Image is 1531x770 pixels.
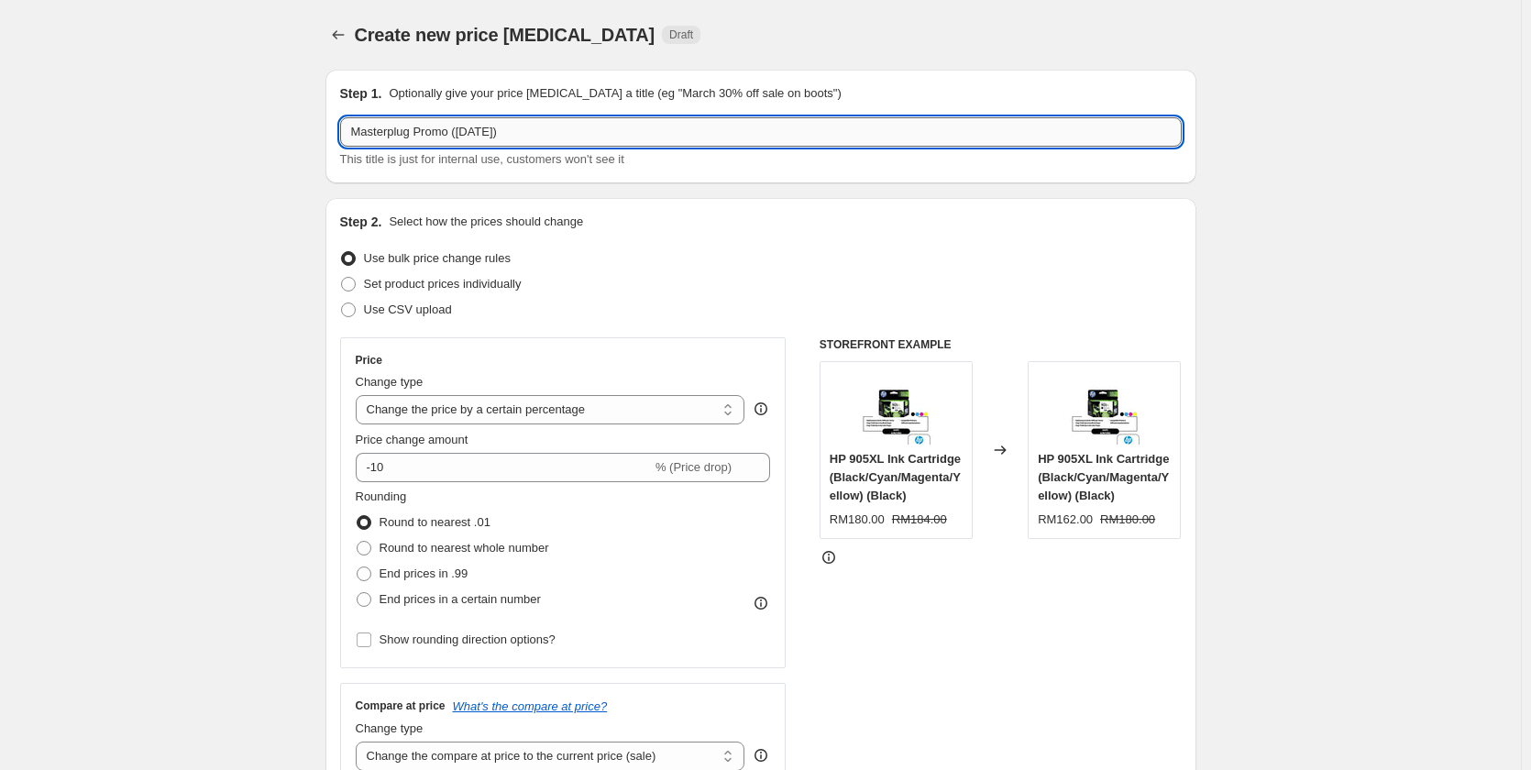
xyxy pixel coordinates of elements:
span: RM162.00 [1038,512,1093,526]
input: -15 [356,453,652,482]
img: 9055_80x.jpg [1068,371,1141,445]
span: This title is just for internal use, customers won't see it [340,152,624,166]
p: Optionally give your price [MEDICAL_DATA] a title (eg "March 30% off sale on boots") [389,84,841,103]
span: Show rounding direction options? [380,632,556,646]
h3: Price [356,353,382,368]
span: RM180.00 [830,512,885,526]
span: Change type [356,721,424,735]
span: End prices in a certain number [380,592,541,606]
p: Select how the prices should change [389,213,583,231]
span: Create new price [MEDICAL_DATA] [355,25,655,45]
span: Set product prices individually [364,277,522,291]
h3: Compare at price [356,698,446,713]
span: Rounding [356,489,407,503]
h2: Step 2. [340,213,382,231]
h6: STOREFRONT EXAMPLE [820,337,1182,352]
span: RM180.00 [1100,512,1155,526]
button: Price change jobs [325,22,351,48]
span: Price change amount [356,433,468,446]
button: What's the compare at price? [453,699,608,713]
span: Draft [669,27,693,42]
span: Round to nearest .01 [380,515,490,529]
img: 9055_80x.jpg [859,371,932,445]
div: help [752,746,770,764]
span: Round to nearest whole number [380,541,549,555]
span: % (Price drop) [655,460,732,474]
span: HP 905XL Ink Cartridge (Black/Cyan/Magenta/Yellow) (Black) [830,452,961,502]
span: HP 905XL Ink Cartridge (Black/Cyan/Magenta/Yellow) (Black) [1038,452,1169,502]
span: Change type [356,375,424,389]
div: help [752,400,770,418]
span: Use bulk price change rules [364,251,511,265]
input: 30% off holiday sale [340,117,1182,147]
span: Use CSV upload [364,302,452,316]
h2: Step 1. [340,84,382,103]
span: RM184.00 [892,512,947,526]
span: End prices in .99 [380,566,468,580]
